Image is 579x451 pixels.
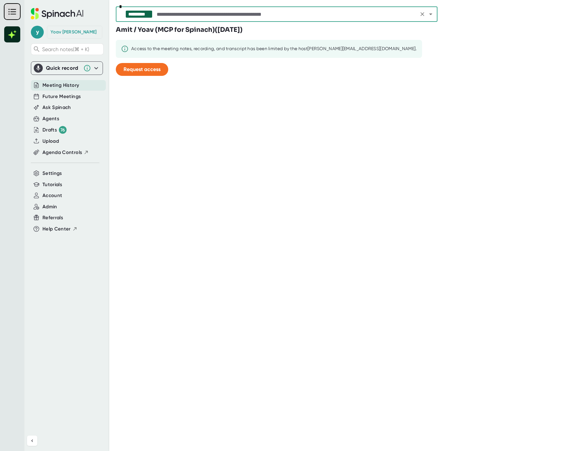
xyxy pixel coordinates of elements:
[31,26,44,39] span: y
[124,66,161,72] span: Request access
[42,225,78,233] button: Help Center
[42,104,71,111] button: Ask Spinach
[42,149,82,156] span: Agenda Controls
[42,203,57,211] button: Admin
[42,214,63,221] button: Referrals
[42,149,89,156] button: Agenda Controls
[426,10,435,19] button: Open
[46,65,80,71] div: Quick record
[42,192,62,199] button: Account
[51,29,96,35] div: Yoav Grossman
[131,46,417,52] div: Access to the meeting notes, recording, and transcript has been limited by the host [PERSON_NAME]...
[59,126,67,134] div: 76
[42,225,71,233] span: Help Center
[116,63,168,76] button: Request access
[42,138,59,145] button: Upload
[42,126,67,134] button: Drafts 76
[34,62,100,75] div: Quick record
[42,115,59,122] button: Agents
[116,25,243,35] h3: Amit / Yoav (MCP for Spinach) ( [DATE] )
[42,46,102,52] span: Search notes (⌘ + K)
[42,93,81,100] button: Future Meetings
[42,82,79,89] button: Meeting History
[418,10,427,19] button: Clear
[27,436,37,446] button: Collapse sidebar
[42,170,62,177] button: Settings
[42,126,67,134] div: Drafts
[42,181,62,188] button: Tutorials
